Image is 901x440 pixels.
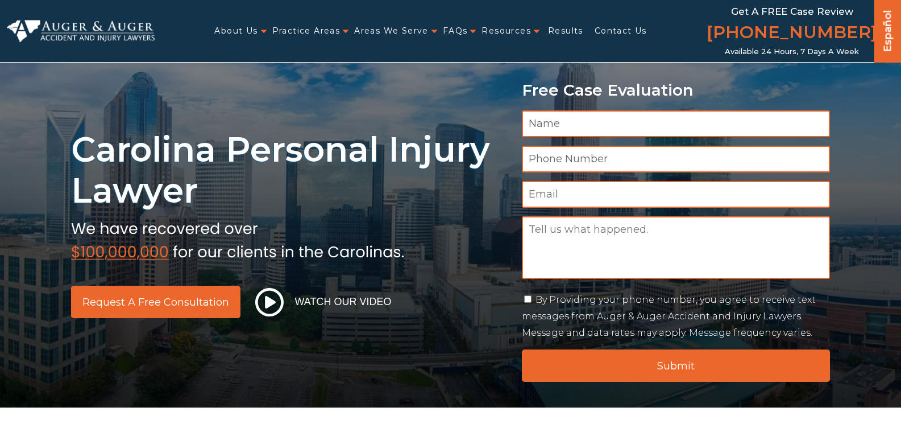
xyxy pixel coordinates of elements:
p: Free Case Evaluation [522,81,831,99]
input: Name [522,110,831,137]
img: Auger & Auger Accident and Injury Lawyers Logo [7,20,155,43]
span: Request a Free Consultation [82,297,229,307]
a: FAQs [443,19,468,43]
h1: Carolina Personal Injury Lawyer [71,129,508,211]
span: Get a FREE Case Review [731,6,853,17]
a: Practice Areas [272,19,341,43]
label: By Providing your phone number, you agree to receive text messages from Auger & Auger Accident an... [522,294,816,338]
input: Phone Number [522,146,831,172]
a: Resources [481,19,531,43]
a: Results [548,19,583,43]
span: Available 24 Hours, 7 Days a Week [725,47,859,56]
a: Contact Us [595,19,647,43]
a: Request a Free Consultation [71,286,240,318]
a: Areas We Serve [354,19,429,43]
a: [PHONE_NUMBER] [707,20,877,47]
img: sub text [71,217,404,260]
button: Watch Our Video [252,287,395,317]
a: About Us [214,19,258,43]
input: Email [522,181,831,208]
input: Submit [522,349,831,382]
